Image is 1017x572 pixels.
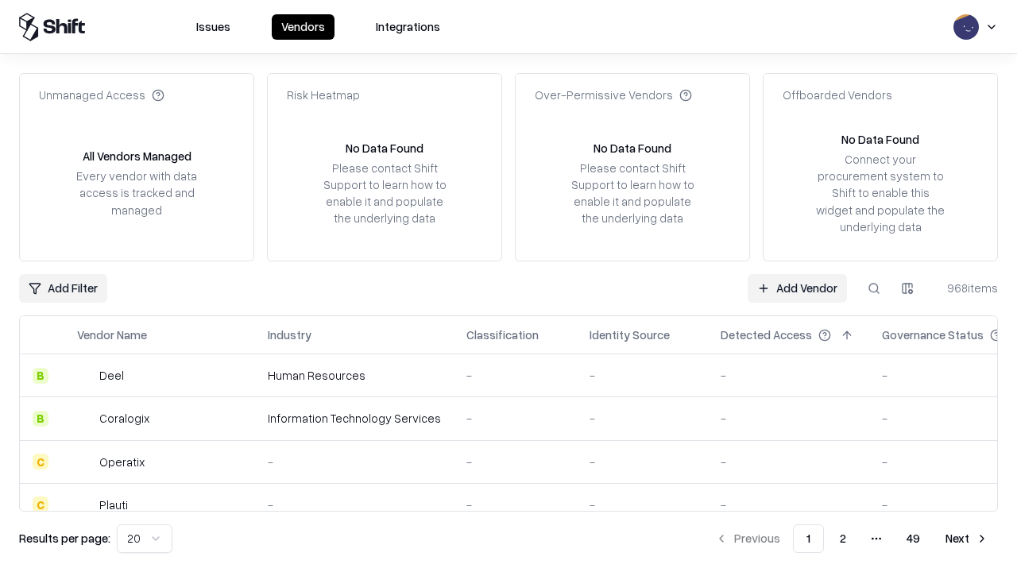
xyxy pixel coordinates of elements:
[19,274,107,303] button: Add Filter
[841,131,919,148] div: No Data Found
[594,140,671,157] div: No Data Found
[466,497,564,513] div: -
[77,411,93,427] img: Coralogix
[99,410,149,427] div: Coralogix
[783,87,892,103] div: Offboarded Vendors
[77,497,93,512] img: Plauti
[33,454,48,470] div: C
[19,530,110,547] p: Results per page:
[33,497,48,512] div: C
[721,367,857,384] div: -
[721,410,857,427] div: -
[268,454,441,470] div: -
[706,524,998,553] nav: pagination
[590,327,670,343] div: Identity Source
[721,497,857,513] div: -
[590,367,695,384] div: -
[77,368,93,384] img: Deel
[721,454,857,470] div: -
[33,411,48,427] div: B
[466,367,564,384] div: -
[39,87,164,103] div: Unmanaged Access
[590,454,695,470] div: -
[590,497,695,513] div: -
[936,524,998,553] button: Next
[319,160,450,227] div: Please contact Shift Support to learn how to enable it and populate the underlying data
[466,327,539,343] div: Classification
[77,454,93,470] img: Operatix
[268,410,441,427] div: Information Technology Services
[721,327,812,343] div: Detected Access
[366,14,450,40] button: Integrations
[71,168,203,218] div: Every vendor with data access is tracked and managed
[590,410,695,427] div: -
[99,367,124,384] div: Deel
[814,151,946,235] div: Connect your procurement system to Shift to enable this widget and populate the underlying data
[346,140,423,157] div: No Data Found
[827,524,859,553] button: 2
[466,410,564,427] div: -
[466,454,564,470] div: -
[83,148,191,164] div: All Vendors Managed
[77,327,147,343] div: Vendor Name
[268,497,441,513] div: -
[268,327,311,343] div: Industry
[894,524,933,553] button: 49
[272,14,334,40] button: Vendors
[748,274,847,303] a: Add Vendor
[99,454,145,470] div: Operatix
[33,368,48,384] div: B
[535,87,692,103] div: Over-Permissive Vendors
[793,524,824,553] button: 1
[287,87,360,103] div: Risk Heatmap
[567,160,698,227] div: Please contact Shift Support to learn how to enable it and populate the underlying data
[882,327,984,343] div: Governance Status
[99,497,128,513] div: Plauti
[934,280,998,296] div: 968 items
[187,14,240,40] button: Issues
[268,367,441,384] div: Human Resources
